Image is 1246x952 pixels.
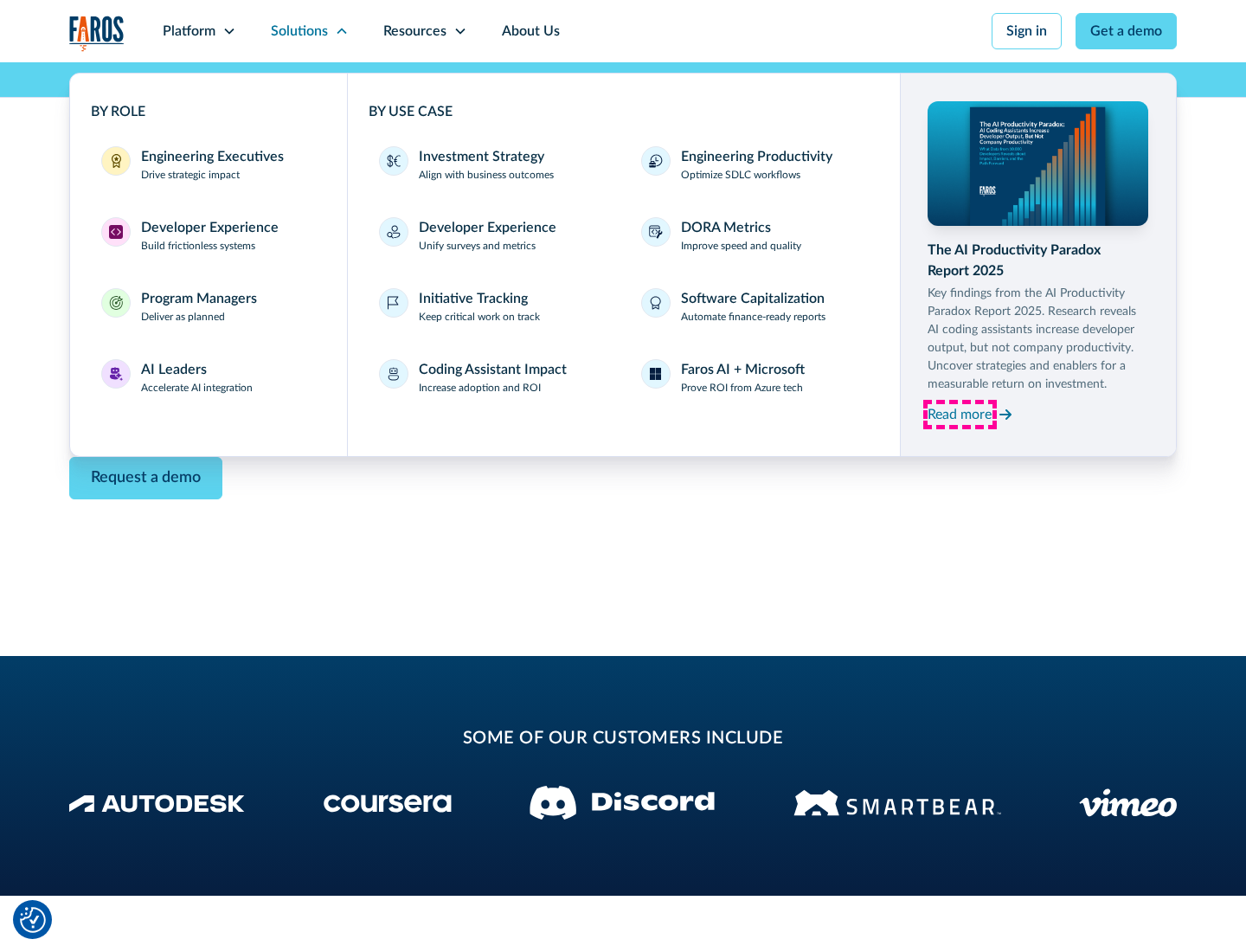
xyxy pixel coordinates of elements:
p: Build frictionless systems [141,238,255,254]
img: Developer Experience [109,225,123,239]
img: Revisit consent button [20,907,46,933]
a: Program ManagersProgram ManagersDeliver as planned [91,278,326,335]
div: Resources [383,21,446,42]
h2: some of our customers include [208,725,1038,751]
div: The AI Productivity Paradox Report 2025 [928,240,1149,281]
p: Unify surveys and metrics [419,238,536,254]
a: home [69,16,125,51]
p: Deliver as planned [141,309,225,325]
p: Key findings from the AI Productivity Paradox Report 2025. Research reveals AI coding assistants ... [928,285,1149,394]
a: Sign in [992,13,1062,49]
p: Increase adoption and ROI [419,380,541,396]
div: Coding Assistant Impact [419,359,567,380]
img: Coursera Logo [324,794,452,813]
a: DORA MetricsImprove speed and quality [631,207,879,264]
a: Contact Modal [69,457,222,499]
img: Discord logo [530,786,715,820]
a: Engineering ExecutivesEngineering ExecutivesDrive strategic impact [91,136,326,193]
div: Developer Experience [419,217,556,238]
p: Align with business outcomes [419,167,554,183]
div: Solutions [271,21,328,42]
img: Engineering Executives [109,154,123,168]
p: Improve speed and quality [681,238,801,254]
img: Vimeo logo [1079,788,1177,817]
a: Initiative TrackingKeep critical work on track [369,278,617,335]
div: Developer Experience [141,217,279,238]
div: BY USE CASE [369,101,879,122]
p: Optimize SDLC workflows [681,167,800,183]
img: Smartbear Logo [793,787,1001,819]
a: Get a demo [1076,13,1177,49]
div: BY ROLE [91,101,326,122]
div: Read more [928,404,992,425]
div: Program Managers [141,288,257,309]
a: Investment StrategyAlign with business outcomes [369,136,617,193]
div: AI Leaders [141,359,207,380]
p: Accelerate AI integration [141,380,253,396]
a: AI LeadersAI LeadersAccelerate AI integration [91,349,326,406]
img: Program Managers [109,296,123,310]
div: Software Capitalization [681,288,825,309]
div: DORA Metrics [681,217,771,238]
div: Initiative Tracking [419,288,528,309]
p: Drive strategic impact [141,167,240,183]
div: Faros AI + Microsoft [681,359,805,380]
a: Coding Assistant ImpactIncrease adoption and ROI [369,349,617,406]
div: Engineering Productivity [681,146,832,167]
a: Faros AI + MicrosoftProve ROI from Azure tech [631,349,879,406]
img: Autodesk Logo [69,794,245,813]
p: Prove ROI from Azure tech [681,380,803,396]
p: Automate finance-ready reports [681,309,825,325]
a: Engineering ProductivityOptimize SDLC workflows [631,136,879,193]
a: The AI Productivity Paradox Report 2025Key findings from the AI Productivity Paradox Report 2025.... [928,101,1149,428]
a: Developer ExperienceUnify surveys and metrics [369,207,617,264]
button: Cookie Settings [20,907,46,933]
p: Keep critical work on track [419,309,540,325]
div: Investment Strategy [419,146,544,167]
div: Engineering Executives [141,146,284,167]
nav: Solutions [69,62,1177,457]
a: Developer ExperienceDeveloper ExperienceBuild frictionless systems [91,207,326,264]
div: Platform [163,21,215,42]
a: Software CapitalizationAutomate finance-ready reports [631,278,879,335]
img: Logo of the analytics and reporting company Faros. [69,16,125,51]
img: AI Leaders [109,367,123,381]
